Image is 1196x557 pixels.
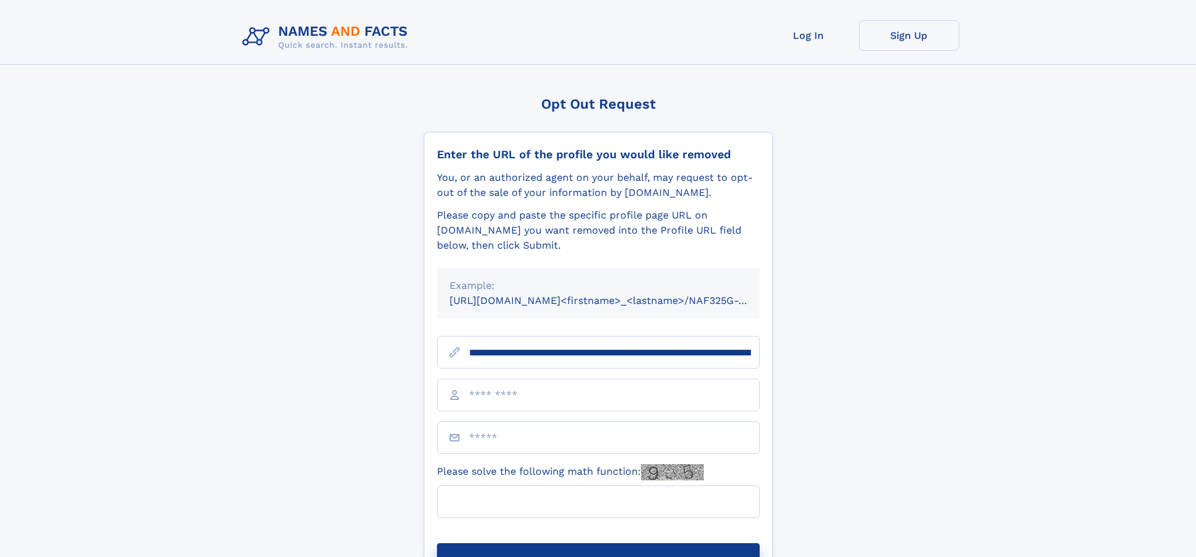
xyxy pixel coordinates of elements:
[437,208,760,253] div: Please copy and paste the specific profile page URL on [DOMAIN_NAME] you want removed into the Pr...
[450,295,784,306] small: [URL][DOMAIN_NAME]<firstname>_<lastname>/NAF325G-xxxxxxxx
[424,96,773,112] div: Opt Out Request
[437,170,760,200] div: You, or an authorized agent on your behalf, may request to opt-out of the sale of your informatio...
[437,464,704,480] label: Please solve the following math function:
[237,20,418,54] img: Logo Names and Facts
[758,20,859,51] a: Log In
[450,278,747,293] div: Example:
[437,148,760,161] div: Enter the URL of the profile you would like removed
[859,20,959,51] a: Sign Up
